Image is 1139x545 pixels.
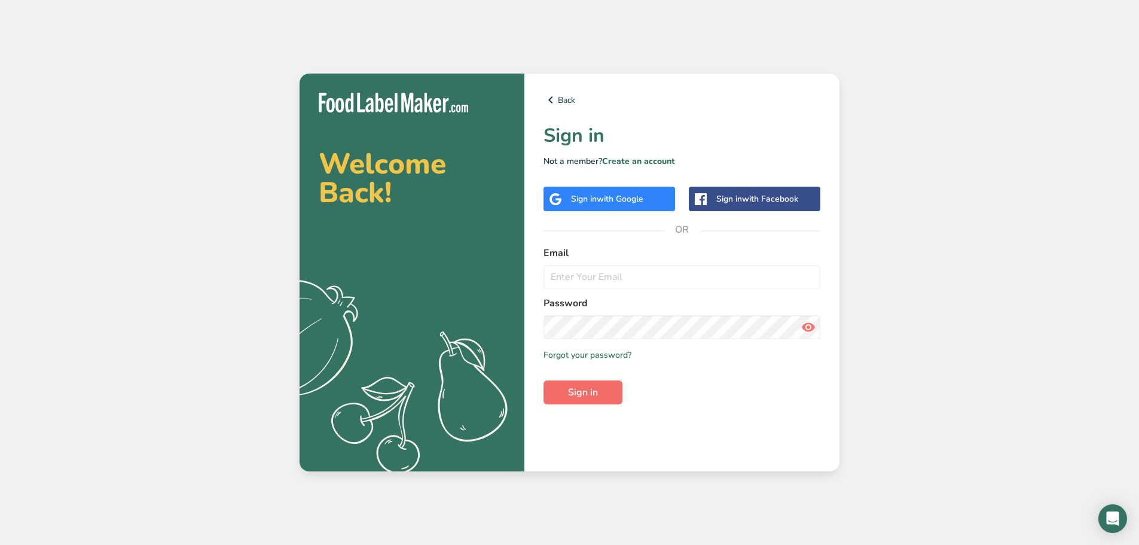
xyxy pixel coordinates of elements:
[543,265,820,289] input: Enter Your Email
[543,349,631,361] a: Forgot your password?
[571,193,643,205] div: Sign in
[597,193,643,205] span: with Google
[543,155,820,168] p: Not a member?
[664,212,700,248] span: OR
[319,150,505,207] h2: Welcome Back!
[543,296,820,310] label: Password
[602,156,675,167] a: Create an account
[568,385,598,400] span: Sign in
[319,93,468,112] img: Food Label Maker
[543,380,622,404] button: Sign in
[543,121,820,150] h1: Sign in
[543,93,820,107] a: Back
[1098,504,1127,533] div: Open Intercom Messenger
[716,193,798,205] div: Sign in
[742,193,798,205] span: with Facebook
[543,246,820,260] label: Email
